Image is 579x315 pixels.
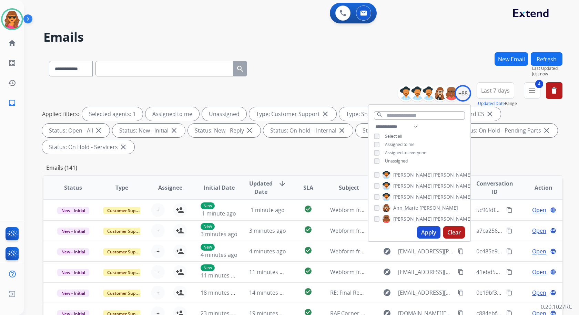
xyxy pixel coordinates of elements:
span: Status [64,183,82,192]
p: 0.20.1027RC [541,303,572,311]
div: Status: On-hold - Customer [356,124,450,137]
button: + [151,265,165,279]
span: [EMAIL_ADDRESS][DOMAIN_NAME] [398,288,454,297]
span: [PERSON_NAME] [393,216,432,222]
mat-icon: history [8,79,16,87]
mat-icon: inbox [8,99,16,107]
span: Open [532,268,546,276]
div: Status: On-hold – Internal [263,124,353,137]
mat-icon: person_add [176,268,184,276]
mat-icon: delete [550,86,558,95]
span: Subject [339,183,359,192]
span: Conversation ID [476,179,514,196]
span: 11 minutes ago [249,268,289,276]
div: Status: New - Reply [188,124,261,137]
span: [EMAIL_ADDRESS][DOMAIN_NAME] [398,268,454,276]
mat-icon: close [170,126,178,135]
mat-icon: close [486,110,494,118]
span: 5c96fdfd-750e-4a70-9ccc-5235af095c4b [476,206,578,214]
mat-icon: search [376,112,383,118]
mat-icon: language [550,248,556,254]
mat-icon: language [550,269,556,275]
div: Type: Customer Support [249,107,336,121]
mat-icon: close [94,126,103,135]
span: Just now [532,71,562,77]
p: New [201,202,215,209]
span: + [156,206,160,214]
span: Open [532,288,546,297]
mat-icon: close [338,126,346,135]
span: Ann_Marie [393,204,418,211]
button: Last 7 days [477,82,514,99]
span: Unassigned [385,158,408,164]
p: New [201,244,215,251]
span: [PERSON_NAME] [433,216,472,222]
span: 4 [535,80,543,88]
mat-icon: language [550,207,556,213]
button: Clear [443,226,465,239]
span: 18 minutes ago [201,289,241,296]
mat-icon: person_add [176,288,184,297]
span: Last Updated: [532,66,562,71]
span: 1 minute ago [202,210,236,217]
span: Assigned to me [385,141,415,147]
mat-icon: explore [383,268,391,276]
mat-icon: person_add [176,227,184,235]
mat-icon: home [8,39,16,47]
div: +88 [455,85,471,102]
span: [PERSON_NAME] [393,171,432,178]
span: New - Initial [57,290,89,297]
mat-icon: close [542,126,551,135]
div: Status: On Hold - Pending Parts [453,124,558,137]
span: Customer Support [103,248,148,255]
button: + [151,286,165,300]
mat-icon: close [321,110,329,118]
span: 0c485e92-2097-428f-97ef-fbf80bf4d19a [476,248,576,255]
span: Open [532,227,546,235]
mat-icon: search [236,65,244,73]
mat-icon: check_circle [304,225,312,234]
div: Unassigned [202,107,246,121]
span: New - Initial [57,228,89,235]
span: Assignee [158,183,182,192]
mat-icon: language [550,228,556,234]
button: Refresh [531,52,562,66]
mat-icon: content_copy [506,248,512,254]
span: 4 minutes ago [201,251,237,259]
mat-icon: check_circle [304,267,312,275]
p: Emails (141) [43,164,80,172]
span: Last 7 days [481,89,510,92]
p: Applied filters: [42,110,79,118]
mat-icon: explore [383,247,391,255]
span: [PERSON_NAME] [433,171,472,178]
mat-icon: content_copy [506,290,512,296]
p: New [201,223,215,230]
th: Action [514,176,562,200]
span: 3 minutes ago [201,230,237,238]
span: + [156,288,160,297]
mat-icon: content_copy [506,269,512,275]
button: + [151,203,165,217]
div: Type: Shipping Protection [339,107,429,121]
span: 1 minute ago [251,206,285,214]
mat-icon: language [550,290,556,296]
span: + [156,268,160,276]
span: SLA [303,183,313,192]
span: Webform from [EMAIL_ADDRESS][DOMAIN_NAME] on [DATE] [330,206,486,214]
span: Webform from [EMAIL_ADDRESS][PERSON_NAME][DOMAIN_NAME] on [DATE] [330,248,529,255]
span: 4 minutes ago [249,248,286,255]
span: Updated Date [249,179,273,196]
span: [EMAIL_ADDRESS][PERSON_NAME][DOMAIN_NAME] [398,247,454,255]
span: Select all [385,133,402,139]
mat-icon: check_circle [304,205,312,213]
div: Status: On Hold - Servicers [42,140,134,154]
p: New [201,264,215,271]
mat-icon: list_alt [8,59,16,67]
span: Customer Support [103,207,148,214]
mat-icon: explore [383,288,391,297]
div: Status: New - Initial [112,124,185,137]
button: Apply [417,226,440,239]
span: 14 minutes ago [249,289,289,296]
mat-icon: close [245,126,254,135]
div: Status: Open - All [42,124,110,137]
